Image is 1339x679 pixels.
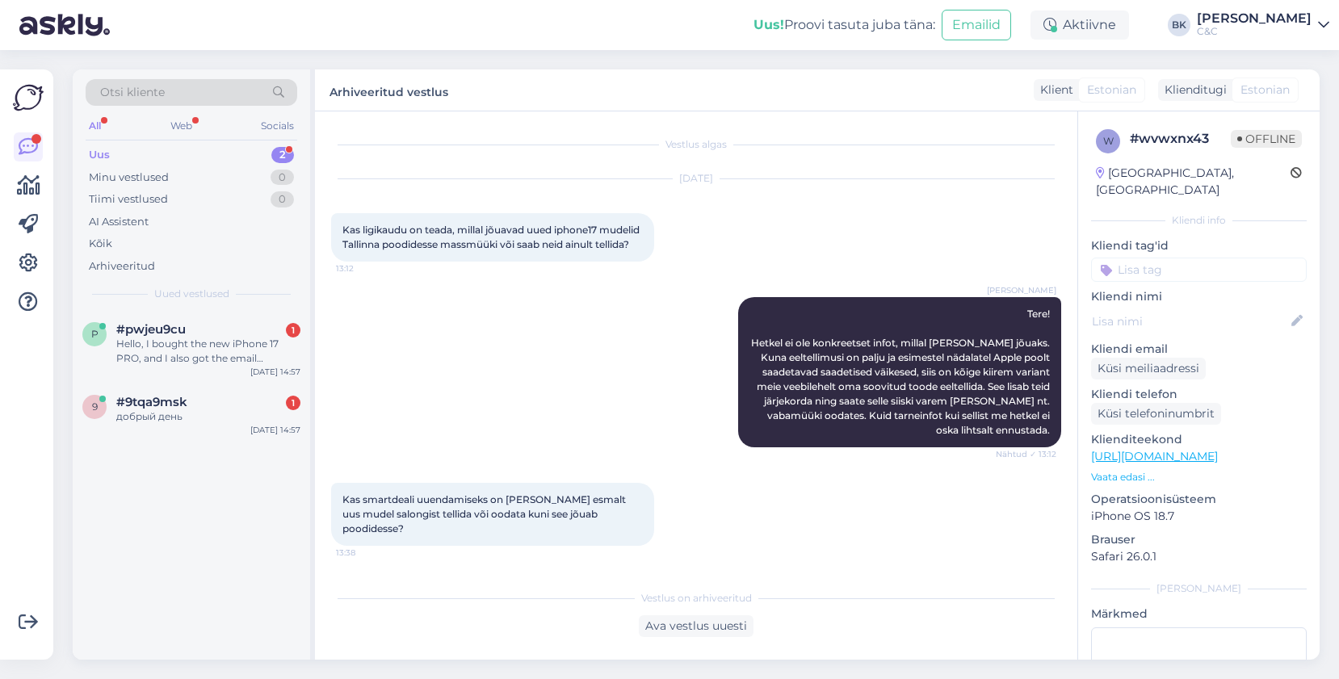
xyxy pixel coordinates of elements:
[1096,165,1291,199] div: [GEOGRAPHIC_DATA], [GEOGRAPHIC_DATA]
[330,79,448,101] label: Arhiveeritud vestlus
[1091,548,1307,565] p: Safari 26.0.1
[89,214,149,230] div: AI Assistent
[154,287,229,301] span: Uued vestlused
[331,171,1061,186] div: [DATE]
[1091,606,1307,622] p: Märkmed
[86,115,104,136] div: All
[1197,12,1329,38] a: [PERSON_NAME]C&C
[1091,288,1307,305] p: Kliendi nimi
[1091,386,1307,403] p: Kliendi telefon
[89,236,112,252] div: Kõik
[987,284,1056,296] span: [PERSON_NAME]
[1091,508,1307,525] p: iPhone OS 18.7
[1091,341,1307,358] p: Kliendi email
[1168,14,1190,36] div: BK
[1197,25,1312,38] div: C&C
[1091,449,1218,463] a: [URL][DOMAIN_NAME]
[1158,82,1227,98] div: Klienditugi
[1091,531,1307,548] p: Brauser
[1092,312,1288,330] input: Lisa nimi
[286,396,300,410] div: 1
[336,262,397,275] span: 13:12
[89,258,155,275] div: Arhiveeritud
[641,591,752,606] span: Vestlus on arhiveeritud
[1091,258,1307,282] input: Lisa tag
[639,615,753,637] div: Ava vestlus uuesti
[1091,581,1307,596] div: [PERSON_NAME]
[1091,491,1307,508] p: Operatsioonisüsteem
[753,17,784,32] b: Uus!
[1034,82,1073,98] div: Klient
[271,147,294,163] div: 2
[89,147,110,163] div: Uus
[167,115,195,136] div: Web
[116,337,300,366] div: Hello, I bought the new iPhone 17 PRO, and I also got the email confirming the order, but I'm not...
[116,409,300,424] div: добрый день
[258,115,297,136] div: Socials
[1091,431,1307,448] p: Klienditeekond
[271,191,294,207] div: 0
[336,547,397,559] span: 13:38
[1091,470,1307,484] p: Vaata edasi ...
[1091,237,1307,254] p: Kliendi tag'id
[1030,10,1129,40] div: Aktiivne
[1197,12,1312,25] div: [PERSON_NAME]
[751,308,1052,436] span: Tere! Hetkel ei ole konkreetset infot, millal [PERSON_NAME] jõuaks. Kuna eeltellimusi on palju ja...
[100,84,165,101] span: Otsi kliente
[1087,82,1136,98] span: Estonian
[271,170,294,186] div: 0
[1091,358,1206,379] div: Küsi meiliaadressi
[942,10,1011,40] button: Emailid
[331,137,1061,152] div: Vestlus algas
[342,224,642,250] span: Kas ligikaudu on teada, millal jõuavad uued iphone17 mudelid Tallinna poodidesse massmüüki või sa...
[1091,213,1307,228] div: Kliendi info
[89,170,169,186] div: Minu vestlused
[1130,129,1231,149] div: # wvwxnx43
[92,400,98,413] span: 9
[250,366,300,378] div: [DATE] 14:57
[286,323,300,337] div: 1
[342,493,628,534] span: Kas smartdeali uuendamiseks on [PERSON_NAME] esmalt uus mudel salongist tellida või oodata kuni s...
[996,448,1056,460] span: Nähtud ✓ 13:12
[116,395,187,409] span: #9tqa9msk
[1103,135,1114,147] span: w
[91,328,99,340] span: p
[250,424,300,436] div: [DATE] 14:57
[1091,403,1221,425] div: Küsi telefoninumbrit
[89,191,168,207] div: Tiimi vestlused
[116,322,186,337] span: #pwjeu9cu
[1231,130,1302,148] span: Offline
[1240,82,1290,98] span: Estonian
[13,82,44,113] img: Askly Logo
[753,15,935,35] div: Proovi tasuta juba täna:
